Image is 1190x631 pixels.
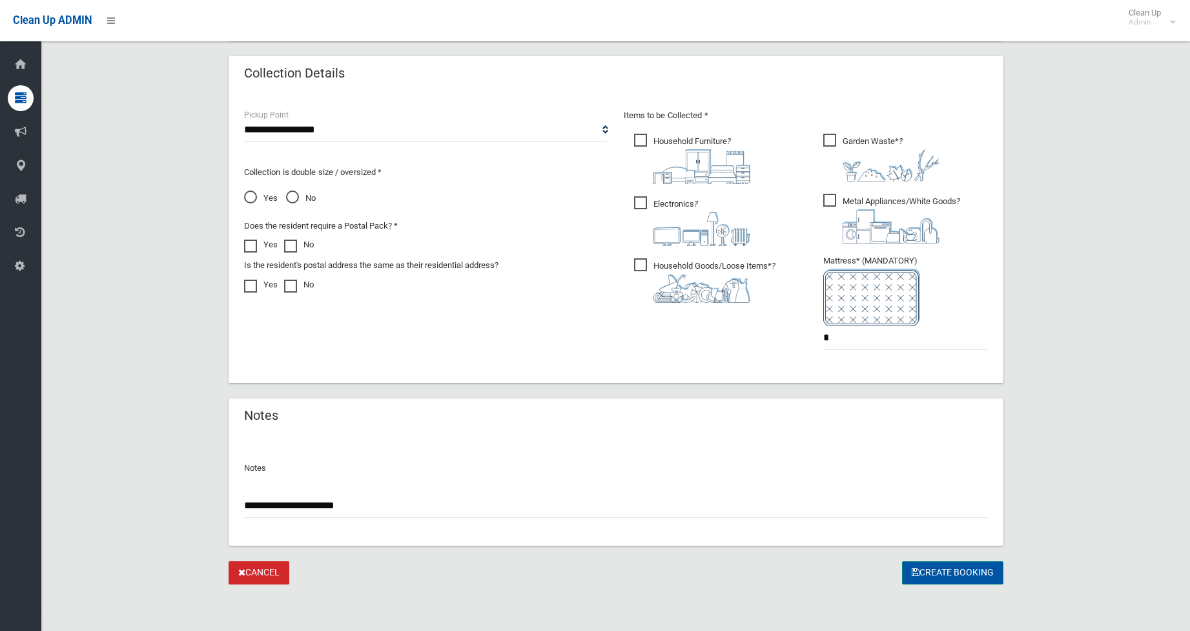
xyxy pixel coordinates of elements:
[284,277,314,293] label: No
[244,191,278,206] span: Yes
[843,209,939,243] img: 36c1b0289cb1767239cdd3de9e694f19.png
[634,134,750,184] span: Household Furniture
[823,134,939,181] span: Garden Waste*
[634,258,775,303] span: Household Goods/Loose Items*
[1129,17,1161,27] small: Admin
[244,460,988,476] p: Notes
[624,108,988,123] p: Items to be Collected *
[634,196,750,246] span: Electronics
[653,212,750,246] img: 394712a680b73dbc3d2a6a3a7ffe5a07.png
[284,237,314,253] label: No
[653,149,750,184] img: aa9efdbe659d29b613fca23ba79d85cb.png
[229,403,294,428] header: Notes
[244,165,608,180] p: Collection is double size / oversized *
[843,149,939,181] img: 4fd8a5c772b2c999c83690221e5242e0.png
[823,256,988,326] span: Mattress* (MANDATORY)
[229,561,289,585] a: Cancel
[653,199,750,246] i: ?
[286,191,316,206] span: No
[229,61,360,86] header: Collection Details
[244,218,398,234] label: Does the resident require a Postal Pack? *
[244,258,498,273] label: Is the resident's postal address the same as their residential address?
[244,237,278,253] label: Yes
[653,136,750,184] i: ?
[843,196,960,243] i: ?
[653,261,775,303] i: ?
[823,194,960,243] span: Metal Appliances/White Goods
[823,269,920,326] img: e7408bece873d2c1783593a074e5cb2f.png
[653,274,750,303] img: b13cc3517677393f34c0a387616ef184.png
[843,136,939,181] i: ?
[13,14,92,26] span: Clean Up ADMIN
[902,561,1003,585] button: Create Booking
[244,277,278,293] label: Yes
[1122,8,1174,27] span: Clean Up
